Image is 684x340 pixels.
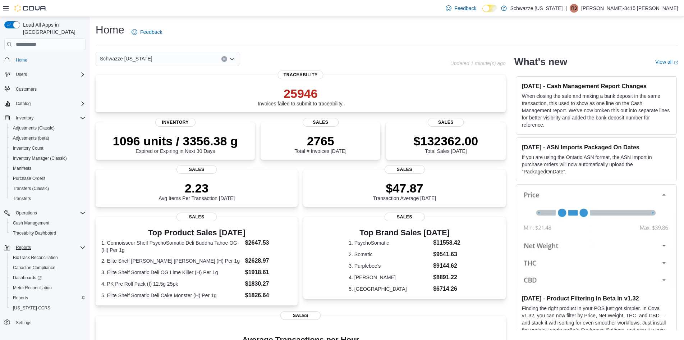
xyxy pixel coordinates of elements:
[140,28,162,36] span: Feedback
[7,283,88,293] button: Metrc Reconciliation
[7,218,88,228] button: Cash Management
[10,154,70,163] a: Inventory Manager (Classic)
[10,194,86,203] span: Transfers
[1,113,88,123] button: Inventory
[10,273,45,282] a: Dashboards
[1,317,88,328] button: Settings
[10,219,86,227] span: Cash Management
[10,229,59,237] a: Traceabilty Dashboard
[10,194,34,203] a: Transfers
[10,284,86,292] span: Metrc Reconciliation
[10,164,34,173] a: Manifests
[674,60,678,65] svg: External link
[245,280,292,288] dd: $1830.27
[13,220,49,226] span: Cash Management
[245,239,292,247] dd: $2647.53
[414,134,478,148] p: $132362.00
[454,5,476,12] span: Feedback
[7,253,88,263] button: BioTrack Reconciliation
[1,208,88,218] button: Operations
[13,85,86,94] span: Customers
[295,134,346,154] div: Total # Invoices [DATE]
[280,311,321,320] span: Sales
[13,305,50,311] span: [US_STATE] CCRS
[349,262,430,269] dt: 3. Purplebee's
[13,209,40,217] button: Operations
[373,181,436,201] div: Transaction Average [DATE]
[221,56,227,62] button: Clear input
[13,285,52,291] span: Metrc Reconciliation
[13,114,36,122] button: Inventory
[569,327,601,333] em: Beta Features
[7,143,88,153] button: Inventory Count
[155,118,196,127] span: Inventory
[13,295,28,301] span: Reports
[13,85,40,94] a: Customers
[349,251,430,258] dt: 2. Somatic
[10,144,46,153] a: Inventory Count
[1,99,88,109] button: Catalog
[13,196,31,201] span: Transfers
[10,263,58,272] a: Canadian Compliance
[176,165,217,174] span: Sales
[100,54,152,63] span: Schwazze [US_STATE]
[433,273,460,282] dd: $8891.22
[10,253,61,262] a: BioTrack Reconciliation
[522,144,671,151] h3: [DATE] - ASN Imports Packaged On Dates
[10,263,86,272] span: Canadian Compliance
[245,268,292,277] dd: $1918.61
[7,163,88,173] button: Manifests
[20,21,86,36] span: Load All Apps in [GEOGRAPHIC_DATA]
[113,134,238,148] p: 1096 units / 3356.38 g
[385,165,425,174] span: Sales
[570,4,578,13] div: Ryan-3415 Langeler
[13,155,67,161] span: Inventory Manager (Classic)
[16,320,31,326] span: Settings
[13,209,86,217] span: Operations
[10,124,58,132] a: Adjustments (Classic)
[101,257,242,264] dt: 2. Elite Shelf [PERSON_NAME] [PERSON_NAME] (H) Per 1g
[433,239,460,247] dd: $11558.42
[349,228,460,237] h3: Top Brand Sales [DATE]
[10,184,86,193] span: Transfers (Classic)
[522,154,671,175] p: If you are using the Ontario ASN format, the ASN Import in purchase orders will now automatically...
[10,174,86,183] span: Purchase Orders
[10,164,86,173] span: Manifests
[10,294,86,302] span: Reports
[13,114,86,122] span: Inventory
[13,243,34,252] button: Reports
[13,230,56,236] span: Traceabilty Dashboard
[385,213,425,221] span: Sales
[10,304,53,312] a: [US_STATE] CCRS
[443,1,479,15] a: Feedback
[450,60,506,66] p: Updated 1 minute(s) ago
[1,242,88,253] button: Reports
[10,154,86,163] span: Inventory Manager (Classic)
[295,134,346,148] p: 2765
[510,4,563,13] p: Schwazze [US_STATE]
[245,257,292,265] dd: $2628.97
[482,5,497,12] input: Dark Mode
[7,173,88,183] button: Purchase Orders
[7,194,88,204] button: Transfers
[10,219,52,227] a: Cash Management
[13,318,86,327] span: Settings
[13,55,86,64] span: Home
[16,86,37,92] span: Customers
[7,228,88,238] button: Traceabilty Dashboard
[101,280,242,287] dt: 4. PK Pre Roll Pack (I) 12.5g 25pk
[16,72,27,77] span: Users
[13,318,34,327] a: Settings
[7,133,88,143] button: Adjustments (beta)
[245,291,292,300] dd: $1826.64
[7,153,88,163] button: Inventory Manager (Classic)
[101,292,242,299] dt: 5. Elite Shelf Somatic Deli Cake Monster (H) Per 1g
[129,25,165,39] a: Feedback
[522,295,671,302] h3: [DATE] - Product Filtering in Beta in v1.32
[433,285,460,293] dd: $6714.26
[10,124,86,132] span: Adjustments (Classic)
[13,145,43,151] span: Inventory Count
[159,181,235,195] p: 2.23
[522,82,671,90] h3: [DATE] - Cash Management Report Changes
[7,183,88,194] button: Transfers (Classic)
